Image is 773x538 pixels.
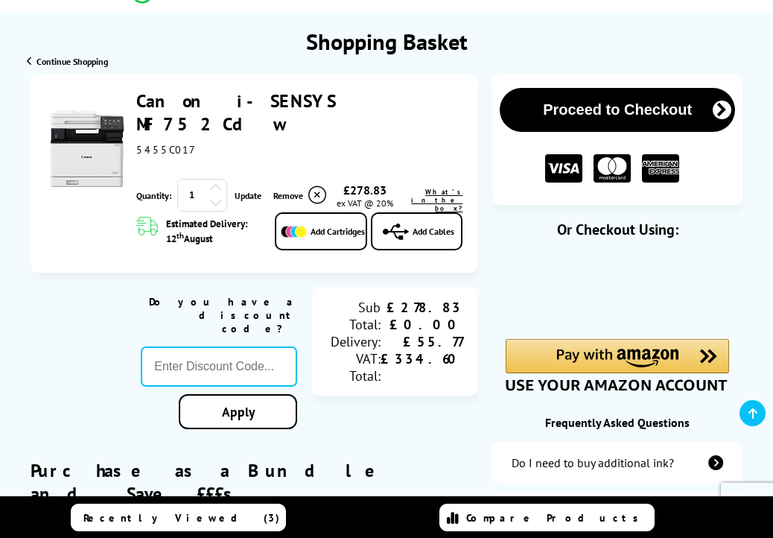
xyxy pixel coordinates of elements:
div: VAT: [327,350,381,367]
div: £0.00 [381,316,462,333]
div: £278.83 [381,299,462,316]
span: ex VAT @ 20% [337,197,393,209]
img: Canon i-SENSYS MF752Cdw [45,107,129,191]
a: Recently Viewed (3) [71,504,286,531]
div: Amazon Pay - Use your Amazon account [506,339,729,391]
div: Or Checkout Using: [492,220,742,239]
div: £55.77 [381,333,462,350]
a: Delete item from your basket [273,184,328,206]
span: What's in the box? [411,188,462,212]
div: Purchase as a Bundle and Save £££s [31,437,477,524]
span: Quantity: [136,190,171,201]
div: Do you have a discount code? [141,295,297,335]
div: £278.83 [328,183,401,197]
input: Enter Discount Code... [141,346,297,387]
h1: Shopping Basket [306,27,468,56]
div: Delivery: [327,333,381,350]
a: Canon i-SENSYS MF752Cdw [136,89,336,136]
img: American Express [642,154,679,183]
div: Total: [327,367,381,384]
sup: th [176,230,184,241]
div: Frequently Asked Questions [492,415,742,430]
a: Continue Shopping [27,56,108,67]
span: Add Cables [413,226,454,237]
span: Add Cartridges [311,226,365,237]
div: £334.60 [381,350,462,367]
span: Remove [273,190,303,201]
a: Update [235,190,261,201]
a: Apply [179,394,297,429]
a: Compare Products [439,504,655,531]
a: lnk_inthebox [401,188,462,212]
a: additional-ink [492,442,742,484]
div: Do I need to buy additional ink? [512,455,674,470]
div: Sub Total: [327,299,381,333]
img: VISA [545,154,582,183]
span: Estimated Delivery: 12 August [166,218,261,245]
span: Compare Products [466,511,646,525]
span: Continue Shopping [36,56,108,67]
button: Proceed to Checkout [500,88,734,132]
img: MASTER CARD [594,154,631,183]
img: Add Cartridges [281,226,307,238]
span: Recently Viewed (3) [83,511,280,525]
a: items-arrive [492,493,742,534]
span: 5455C017 [136,143,200,156]
iframe: PayPal [506,263,729,314]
